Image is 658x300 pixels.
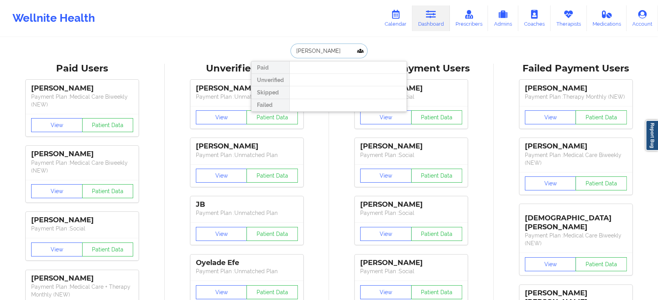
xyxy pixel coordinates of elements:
div: [PERSON_NAME] [360,142,462,151]
p: Payment Plan : Unmatched Plan [196,209,298,217]
button: Patient Data [411,227,463,241]
p: Payment Plan : Therapy Monthly (NEW) [525,93,627,101]
button: Patient Data [246,169,298,183]
p: Payment Plan : Medical Care Biweekly (NEW) [525,232,627,247]
div: [PERSON_NAME] [525,84,627,93]
p: Payment Plan : Medical Care + Therapy Monthly (NEW) [31,283,133,298]
a: Admins [488,5,518,31]
button: View [31,242,83,256]
div: [PERSON_NAME] [31,84,133,93]
button: Patient Data [575,110,627,124]
a: Dashboard [412,5,450,31]
button: View [525,110,576,124]
a: Therapists [551,5,587,31]
div: Failed [252,99,289,112]
button: Patient Data [575,176,627,190]
div: Oyelade Efe [196,258,298,267]
button: View [196,110,247,124]
button: View [525,176,576,190]
button: View [360,169,412,183]
a: Report Bug [646,120,658,151]
button: View [360,110,412,124]
button: Patient Data [246,285,298,299]
button: Patient Data [575,257,627,271]
a: Prescribers [450,5,488,31]
button: View [525,257,576,271]
div: [PERSON_NAME] [525,142,627,151]
p: Payment Plan : Unmatched Plan [196,93,298,101]
p: Payment Plan : Unmatched Plan [196,151,298,159]
div: [PERSON_NAME] [196,84,298,93]
p: Payment Plan : Medical Care Biweekly (NEW) [525,151,627,167]
div: Unverified [252,74,289,86]
p: Payment Plan : Medical Care Biweekly (NEW) [31,159,133,174]
div: JB [196,200,298,209]
a: Calendar [379,5,412,31]
button: View [360,227,412,241]
p: Payment Plan : Social [360,267,462,275]
div: [PERSON_NAME] [360,200,462,209]
div: [PERSON_NAME] [31,150,133,159]
div: [PERSON_NAME] [31,216,133,225]
button: View [31,118,83,132]
button: Patient Data [411,110,463,124]
button: View [360,285,412,299]
p: Payment Plan : Social [360,151,462,159]
p: Payment Plan : Social [360,93,462,101]
button: Patient Data [411,169,463,183]
button: Patient Data [82,118,134,132]
p: Payment Plan : Social [31,225,133,232]
div: Paid Users [5,63,159,75]
button: Patient Data [82,242,134,256]
button: Patient Data [82,184,134,198]
button: View [196,227,247,241]
a: Account [626,5,658,31]
div: [PERSON_NAME] [196,142,298,151]
div: [DEMOGRAPHIC_DATA][PERSON_NAME] [525,208,627,232]
a: Coaches [518,5,551,31]
div: [PERSON_NAME] [360,258,462,267]
div: Paid [252,61,289,74]
button: Patient Data [246,227,298,241]
p: Payment Plan : Unmatched Plan [196,267,298,275]
button: View [196,285,247,299]
div: Failed Payment Users [499,63,653,75]
div: [PERSON_NAME] [31,274,133,283]
p: Payment Plan : Medical Care Biweekly (NEW) [31,93,133,108]
p: Payment Plan : Social [360,209,462,217]
div: Unverified Users [170,63,324,75]
button: Patient Data [411,285,463,299]
a: Medications [587,5,627,31]
div: [PERSON_NAME] [360,84,462,93]
div: Skipped Payment Users [334,63,488,75]
button: View [31,184,83,198]
button: View [196,169,247,183]
div: Skipped [252,86,289,99]
button: Patient Data [246,110,298,124]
